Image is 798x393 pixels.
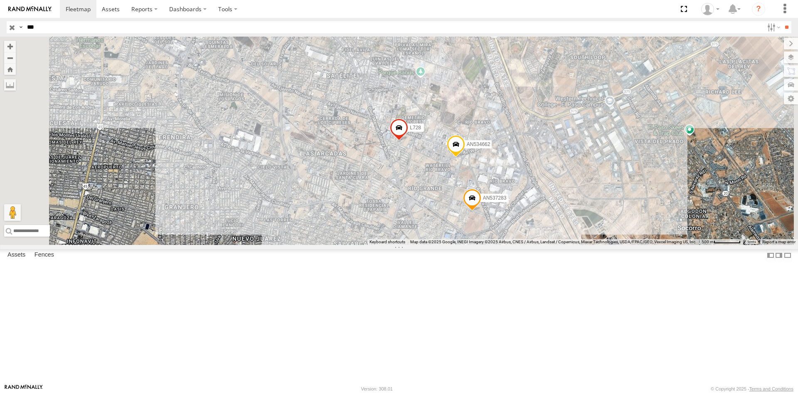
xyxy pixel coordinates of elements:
[369,239,405,245] button: Keyboard shortcuts
[747,240,756,244] a: Terms (opens in new tab)
[5,385,43,393] a: Visit our Website
[410,240,697,244] span: Map data ©2025 Google, INEGI Imagery ©2025 Airbus, CNES / Airbus, Landsat / Copernicus, Maxar Tec...
[4,64,16,75] button: Zoom Home
[17,21,24,33] label: Search Query
[775,249,783,261] label: Dock Summary Table to the Right
[752,2,765,16] i: ?
[749,386,793,391] a: Terms and Conditions
[30,250,58,261] label: Fences
[702,240,714,244] span: 500 m
[8,6,52,12] img: rand-logo.svg
[698,3,722,15] div: Roberto Garcia
[4,41,16,52] button: Zoom in
[410,124,421,130] span: L728
[783,249,792,261] label: Hide Summary Table
[4,52,16,64] button: Zoom out
[762,240,796,244] a: Report a map error
[699,239,743,245] button: Map Scale: 500 m per 61 pixels
[711,386,793,391] div: © Copyright 2025 -
[361,386,393,391] div: Version: 308.01
[4,204,21,221] button: Drag Pegman onto the map to open Street View
[766,249,775,261] label: Dock Summary Table to the Left
[4,79,16,91] label: Measure
[3,250,30,261] label: Assets
[467,141,490,147] span: AN534662
[764,21,782,33] label: Search Filter Options
[784,93,798,104] label: Map Settings
[483,195,507,201] span: AN537283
